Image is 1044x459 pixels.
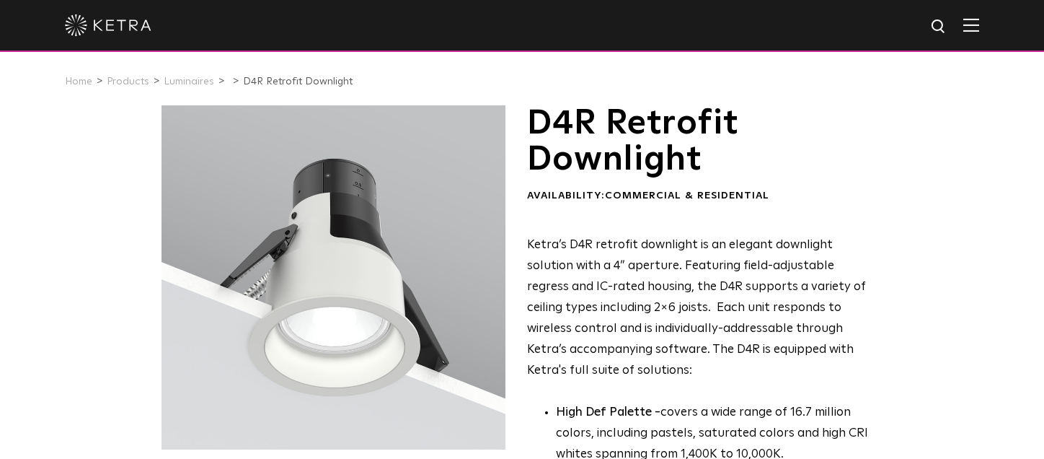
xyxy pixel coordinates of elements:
[65,14,151,36] img: ketra-logo-2019-white
[930,18,948,36] img: search icon
[963,18,979,32] img: Hamburger%20Nav.svg
[527,189,878,204] div: Availability:
[65,76,92,87] a: Home
[107,76,149,87] a: Products
[164,76,214,87] a: Luminaires
[527,235,878,381] p: Ketra’s D4R retrofit downlight is an elegant downlight solution with a 4” aperture. Featuring fie...
[243,76,353,87] a: D4R Retrofit Downlight
[605,191,769,201] span: Commercial & Residential
[556,406,660,419] strong: High Def Palette -
[527,105,878,178] h1: D4R Retrofit Downlight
